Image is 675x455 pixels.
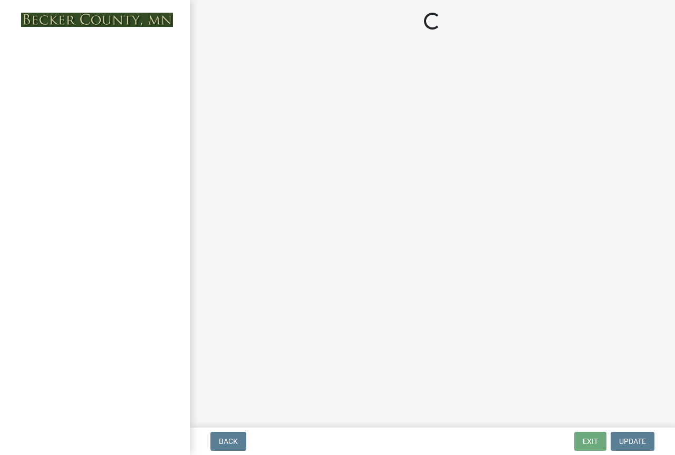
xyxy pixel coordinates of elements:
img: Becker County, Minnesota [21,13,173,27]
span: Update [619,437,646,446]
button: Update [611,432,654,451]
span: Back [219,437,238,446]
button: Back [210,432,246,451]
button: Exit [574,432,606,451]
